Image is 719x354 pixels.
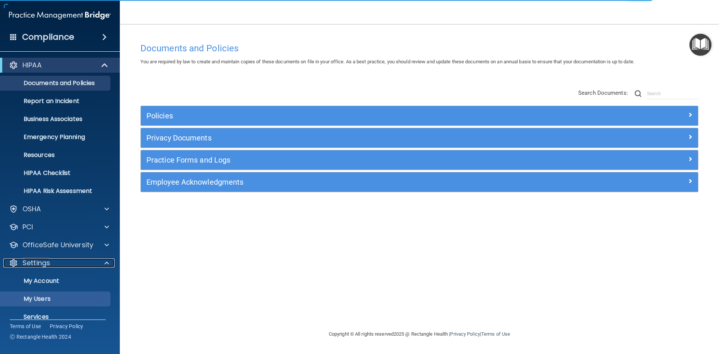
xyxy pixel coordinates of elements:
button: Open Resource Center [689,34,712,56]
span: Search Documents: [578,90,628,96]
span: Ⓒ Rectangle Health 2024 [10,333,71,341]
p: Documents and Policies [5,79,107,87]
p: Business Associates [5,115,107,123]
p: HIPAA Risk Assessment [5,187,107,195]
a: Privacy Documents [146,132,692,144]
p: My Account [5,277,107,285]
p: My Users [5,295,107,303]
p: OSHA [22,205,41,214]
p: Report an Incident [5,97,107,105]
img: PMB logo [9,8,111,23]
iframe: Drift Widget Chat Controller [589,301,710,331]
a: HIPAA [9,61,109,70]
div: Copyright © All rights reserved 2025 @ Rectangle Health | | [283,322,556,346]
a: Privacy Policy [450,331,480,337]
a: Employee Acknowledgments [146,176,692,188]
img: ic-search.3b580494.png [635,90,641,97]
input: Search [647,88,698,99]
a: Privacy Policy [50,323,84,330]
p: Services [5,313,107,321]
p: HIPAA [22,61,42,70]
a: OSHA [9,205,109,214]
a: OfficeSafe University [9,240,109,249]
p: OfficeSafe University [22,240,93,249]
p: Emergency Planning [5,133,107,141]
p: PCI [22,223,33,232]
a: Terms of Use [10,323,41,330]
a: Terms of Use [481,331,510,337]
a: Practice Forms and Logs [146,154,692,166]
p: HIPAA Checklist [5,169,107,177]
span: You are required by law to create and maintain copies of these documents on file in your office. ... [140,59,634,64]
a: Settings [9,258,109,267]
h4: Documents and Policies [140,43,698,53]
h5: Practice Forms and Logs [146,156,553,164]
p: Resources [5,151,107,159]
h5: Policies [146,112,553,120]
p: Settings [22,258,50,267]
h5: Privacy Documents [146,134,553,142]
a: PCI [9,223,109,232]
h4: Compliance [22,32,74,42]
a: Policies [146,110,692,122]
h5: Employee Acknowledgments [146,178,553,186]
